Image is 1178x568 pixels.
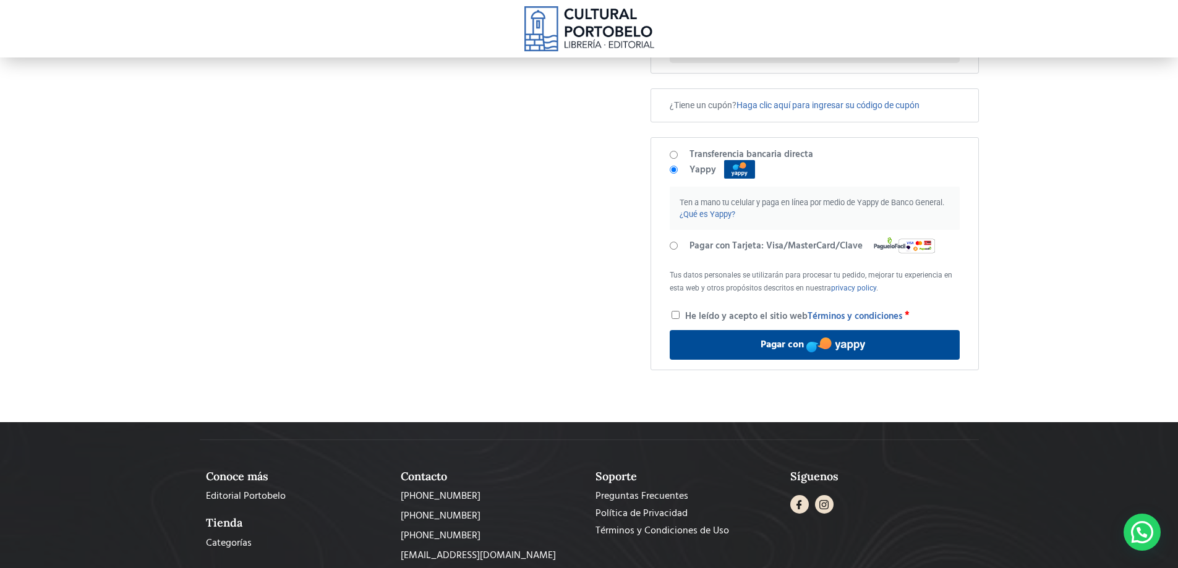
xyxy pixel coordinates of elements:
[401,489,480,504] span: [PHONE_NUMBER]
[689,239,940,253] label: Pagar con Tarjeta: Visa/MasterCard/Clave
[401,528,583,543] a: [PHONE_NUMBER]
[206,516,388,530] h2: Tienda
[868,237,940,253] img: Pagar con Tarjeta: Visa/MasterCard/Clave
[595,523,778,538] a: Términos y Condiciones de Uso
[401,489,583,504] a: [PHONE_NUMBER]
[670,269,959,295] p: Tus datos personales se utilizarán para procesar tu pedido, mejorar tu experiencia en esta web y ...
[595,489,778,504] a: Preguntas Frecuentes
[831,284,876,292] a: privacy policy
[670,330,959,360] button: Pagar con
[808,309,902,324] a: Términos y condiciones
[736,100,920,110] a: Haga clic aquí para ingresar su código de cupón
[595,523,729,538] span: Términos y Condiciones de Uso
[670,187,959,231] p: Ten a mano tu celular y paga en línea por medio de Yappy de Banco General.
[206,489,286,504] span: Editorial Portobelo
[401,509,480,523] span: [PHONE_NUMBER]
[595,506,778,521] a: Política de Privacidad
[206,536,252,551] span: Categorías
[689,163,758,177] label: Yappy
[401,470,583,483] h2: Contacto
[689,147,813,162] label: Transferencia bancaria directa
[685,309,902,324] span: He leído y acepto el sitio web
[595,506,688,521] span: Política de Privacidad
[721,160,758,179] img: Yappy
[595,489,688,504] span: Preguntas Frecuentes
[790,470,973,483] h2: Síguenos
[401,548,583,563] a: [EMAIL_ADDRESS][DOMAIN_NAME]
[595,470,778,483] h2: Soporte
[206,489,388,504] a: Editorial Portobelo
[401,548,556,563] span: [EMAIL_ADDRESS][DOMAIN_NAME]
[1124,514,1161,551] div: Contactar por WhatsApp
[680,210,735,219] a: ¿Qué es Yappy?
[206,536,388,551] a: Categorías
[206,470,388,483] h2: Conoce más
[670,99,959,112] p: ¿Tiene un cupón?
[401,528,480,543] span: [PHONE_NUMBER]
[905,308,910,323] abbr: required
[672,311,680,319] input: He leído y acepto el sitio webTérminos y condiciones *
[401,509,583,523] a: [PHONE_NUMBER]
